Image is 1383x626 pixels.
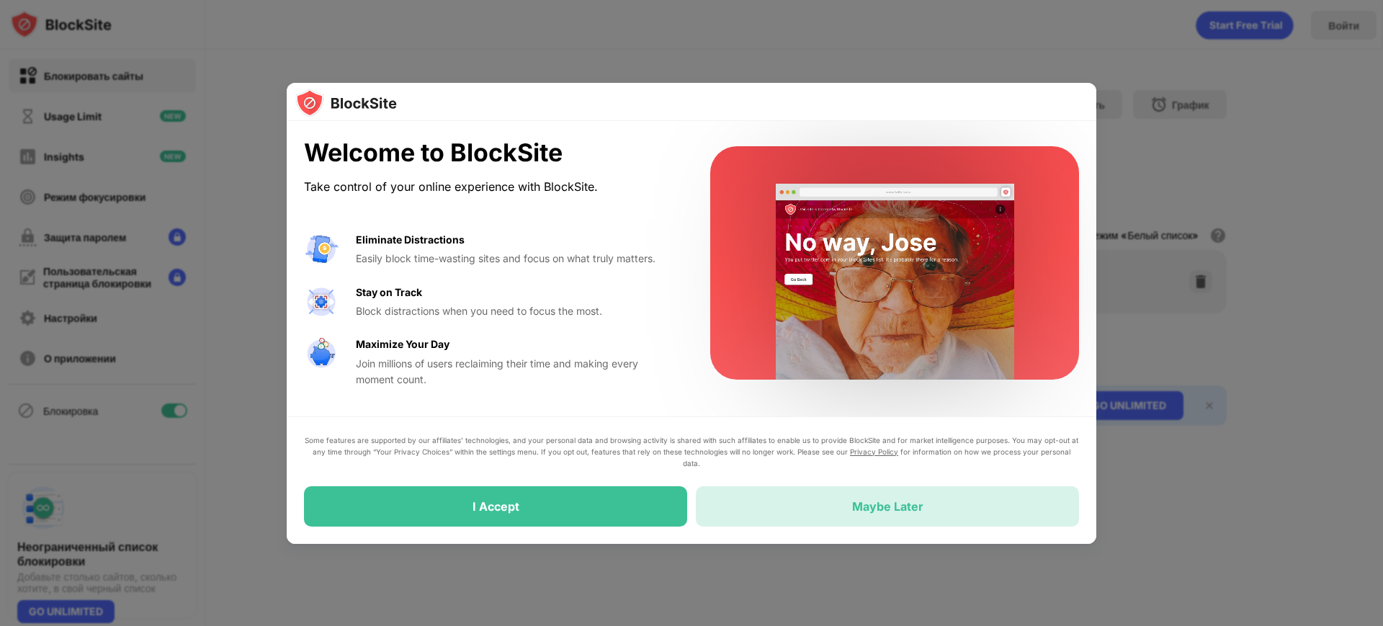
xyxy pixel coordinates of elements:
div: Maybe Later [852,499,923,514]
div: Stay on Track [356,285,422,300]
div: Join millions of users reclaiming their time and making every moment count. [356,356,676,388]
div: Take control of your online experience with BlockSite. [304,176,676,197]
div: Block distractions when you need to focus the most. [356,303,676,319]
div: Easily block time-wasting sites and focus on what truly matters. [356,251,676,267]
img: value-focus.svg [304,285,339,319]
div: Maximize Your Day [356,336,449,352]
div: Some features are supported by our affiliates’ technologies, and your personal data and browsing ... [304,434,1079,469]
a: Privacy Policy [850,447,898,456]
div: Welcome to BlockSite [304,138,676,168]
img: value-avoid-distractions.svg [304,232,339,267]
div: Eliminate Distractions [356,232,465,248]
img: logo-blocksite.svg [295,89,397,117]
div: I Accept [473,499,519,514]
img: value-safe-time.svg [304,336,339,371]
